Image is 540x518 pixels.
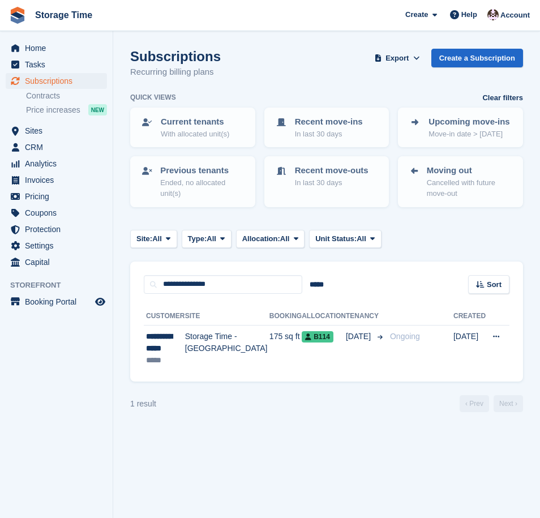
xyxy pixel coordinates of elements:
[295,177,368,189] p: In last 30 days
[25,189,93,204] span: Pricing
[25,254,93,270] span: Capital
[315,233,357,245] span: Unit Status:
[9,7,26,24] img: stora-icon-8386f47178a22dfd0bd8f6a31ec36ba5ce8667c1dd55bd0f319d3a0aa187defe.svg
[6,172,107,188] a: menu
[25,123,93,139] span: Sites
[242,233,280,245] span: Allocation:
[136,233,152,245] span: Site:
[269,307,302,326] th: Booking
[25,172,93,188] span: Invoices
[385,53,409,64] span: Export
[487,279,502,290] span: Sort
[25,205,93,221] span: Coupons
[427,177,513,199] p: Cancelled with future move-out
[131,109,254,146] a: Current tenants With allocated unit(s)
[6,221,107,237] a: menu
[487,9,499,20] img: Saeed
[453,325,486,373] td: [DATE]
[431,49,523,67] a: Create a Subscription
[302,331,333,343] span: B114
[295,115,363,129] p: Recent move-ins
[161,129,229,140] p: With allocated unit(s)
[25,221,93,237] span: Protection
[131,157,254,206] a: Previous tenants Ended, no allocated unit(s)
[144,307,185,326] th: Customer
[25,139,93,155] span: CRM
[207,233,216,245] span: All
[10,280,113,291] span: Storefront
[295,164,368,177] p: Recent move-outs
[88,104,107,115] div: NEW
[130,398,156,410] div: 1 result
[427,164,513,177] p: Moving out
[500,10,530,21] span: Account
[428,129,509,140] p: Move-in date > [DATE]
[405,9,428,20] span: Create
[25,40,93,56] span: Home
[6,40,107,56] a: menu
[372,49,422,67] button: Export
[152,233,162,245] span: All
[25,57,93,72] span: Tasks
[6,73,107,89] a: menu
[269,325,302,373] td: 175 sq ft
[130,230,177,249] button: Site: All
[6,238,107,254] a: menu
[130,92,176,102] h6: Quick views
[25,73,93,89] span: Subscriptions
[6,294,107,310] a: menu
[346,331,373,343] span: [DATE]
[185,307,269,326] th: Site
[26,91,107,101] a: Contracts
[161,115,229,129] p: Current tenants
[494,395,523,412] a: Next
[482,92,523,104] a: Clear filters
[399,157,522,206] a: Moving out Cancelled with future move-out
[390,332,420,341] span: Ongoing
[185,325,269,373] td: Storage Time - [GEOGRAPHIC_DATA]
[25,156,93,172] span: Analytics
[182,230,232,249] button: Type: All
[130,49,221,64] h1: Subscriptions
[26,104,107,116] a: Price increases NEW
[461,9,477,20] span: Help
[357,233,366,245] span: All
[453,307,486,326] th: Created
[6,123,107,139] a: menu
[6,139,107,155] a: menu
[265,157,388,195] a: Recent move-outs In last 30 days
[460,395,489,412] a: Previous
[6,254,107,270] a: menu
[309,230,381,249] button: Unit Status: All
[93,295,107,309] a: Preview store
[399,109,522,146] a: Upcoming move-ins Move-in date > [DATE]
[31,6,97,24] a: Storage Time
[26,105,80,115] span: Price increases
[265,109,388,146] a: Recent move-ins In last 30 days
[188,233,207,245] span: Type:
[25,238,93,254] span: Settings
[428,115,509,129] p: Upcoming move-ins
[302,307,346,326] th: Allocation
[295,129,363,140] p: In last 30 days
[346,307,385,326] th: Tenancy
[280,233,290,245] span: All
[25,294,93,310] span: Booking Portal
[6,57,107,72] a: menu
[457,395,525,412] nav: Page
[130,66,221,79] p: Recurring billing plans
[6,156,107,172] a: menu
[6,189,107,204] a: menu
[236,230,305,249] button: Allocation: All
[6,205,107,221] a: menu
[160,164,245,177] p: Previous tenants
[160,177,245,199] p: Ended, no allocated unit(s)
